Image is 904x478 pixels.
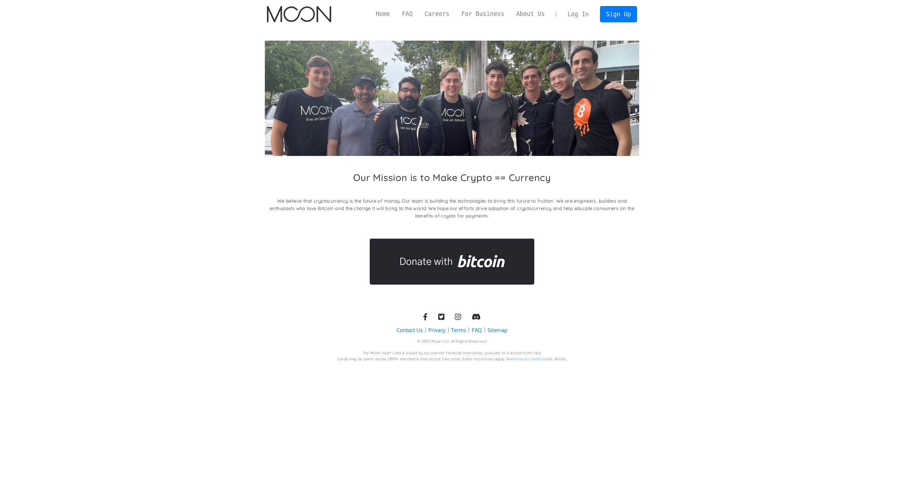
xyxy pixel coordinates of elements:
a: Careers [418,10,455,18]
iframe: Button to launch messaging window [876,450,898,472]
a: For Business [456,10,510,18]
div: Cards may be spent across 130M+ merchants that accept Visa cards. Some restrictions apply. See fo... [338,357,567,362]
a: Sitemap [488,326,507,334]
h2: Our Mission is to Make Crypto == Currency [353,172,551,183]
div: © 2025 Moon LLC All Rights Reserved [417,339,487,344]
p: We believe that cryptocurrency is the future of money. Our team is building the technologies to b... [265,197,640,220]
a: Privacy [428,326,445,334]
a: Home [370,10,396,18]
img: Moon Logo [267,6,331,22]
a: Sign Up [600,6,637,22]
a: Contact Us [397,326,423,334]
a: FAQ [396,10,418,18]
a: FAQ [472,326,482,334]
a: About Us [510,10,551,18]
a: Terms [451,326,466,334]
a: Log In [561,6,595,22]
div: The Moon Visa® Card is issued by our partner Financial Institutions, pursuant to a license from V... [363,351,542,356]
a: Terms & Conditions [513,357,548,361]
a: home [267,6,331,22]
